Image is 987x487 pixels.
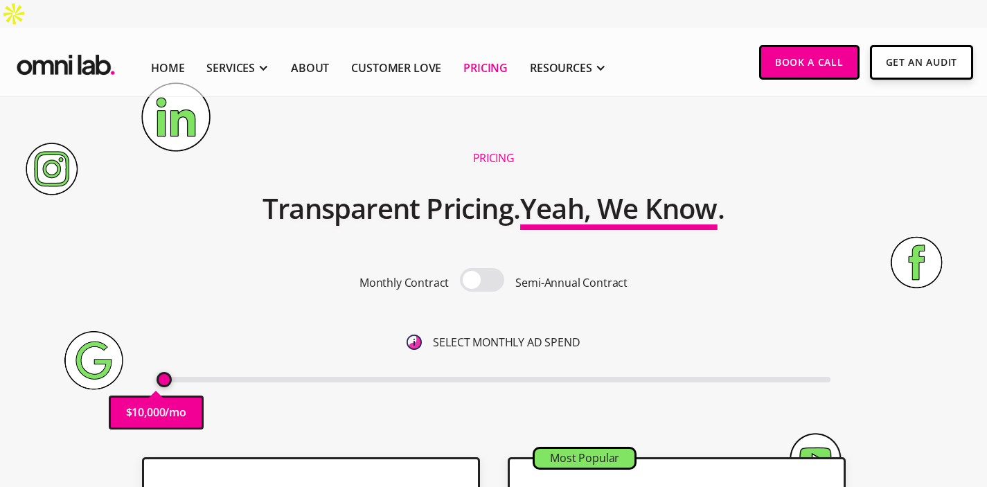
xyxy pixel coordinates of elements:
p: $ [126,403,132,422]
span: Yeah, We Know [520,189,718,227]
div: Most Popular [535,449,634,468]
a: Pricing [463,60,508,76]
a: Book a Call [759,45,860,80]
h2: Transparent Pricing. . [263,184,724,233]
img: Omni Lab: B2B SaaS Demand Generation Agency [14,45,118,79]
img: 6410812402e99d19b372aa32_omni-nav-info.svg [407,335,422,350]
a: Home [151,60,184,76]
a: Get An Audit [870,45,973,80]
a: home [14,45,118,79]
p: 10,000 [132,403,165,422]
p: SELECT MONTHLY AD SPEND [433,333,580,352]
a: About [291,60,329,76]
p: Monthly Contract [359,274,449,292]
a: Customer Love [351,60,441,76]
div: SERVICES [206,60,255,76]
div: RESOURCES [530,60,592,76]
p: /mo [165,403,186,422]
h1: Pricing [473,151,515,166]
iframe: Chat Widget [918,420,987,487]
p: Semi-Annual Contract [515,274,628,292]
